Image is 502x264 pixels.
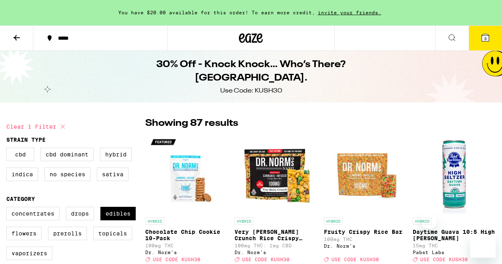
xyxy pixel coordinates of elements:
p: HYBRID [235,218,254,225]
label: Prerolls [48,227,87,240]
img: Dr. Norm's - Fruity Crispy Rice Bar [325,134,405,214]
h1: 30% Off - Knock Knock… Who’s There? [GEOGRAPHIC_DATA]. [107,58,396,85]
legend: Strain Type [6,137,46,143]
div: Dr. Norm's [235,250,317,255]
label: Flowers [6,227,42,240]
iframe: Close message [421,213,437,229]
div: Pabst Labs [413,250,496,255]
img: Pabst Labs - Daytime Guava 10:5 High Seltzer [415,134,494,214]
legend: Category [6,196,35,202]
label: Concentrates [6,207,60,220]
span: USE CODE KUSH30 [153,257,200,262]
span: USE CODE KUSH30 [242,257,290,262]
p: HYBRID [324,218,343,225]
p: 15mg THC [413,243,496,248]
span: invite your friends. [315,10,384,15]
p: HYBRID [413,218,432,225]
p: 100mg THC [145,243,228,248]
p: Fruity Crispy Rice Bar [324,229,407,235]
button: 3 [469,26,502,50]
label: Hybrid [100,148,132,161]
span: USE CODE KUSH30 [420,257,468,262]
p: 100mg THC [324,237,407,242]
div: Dr. Norm's [145,250,228,255]
label: Sativa [97,168,129,181]
p: Very [PERSON_NAME] Crunch Rice Crispy Treat [235,229,317,241]
label: Vaporizers [6,247,52,260]
iframe: Button to launch messaging window [470,232,496,258]
label: Topicals [93,227,132,240]
div: Use Code: KUSH30 [220,87,282,95]
p: Daytime Guava 10:5 High [PERSON_NAME] [413,229,496,241]
label: Edibles [100,207,136,220]
button: Clear 1 filter [6,117,67,137]
span: You have $20.00 available for this order! To earn more credit, [118,10,315,15]
p: 100mg THC: 1mg CBD [235,243,317,248]
span: USE CODE KUSH30 [331,257,379,262]
label: CBD [6,148,34,161]
p: Chocolate Chip Cookie 10-Pack [145,229,228,241]
label: CBD Dominant [40,148,94,161]
span: 3 [484,36,487,41]
img: Dr. Norm's - Chocolate Chip Cookie 10-Pack [147,134,226,214]
label: No Species [44,168,90,181]
div: Dr. Norm's [324,243,407,249]
label: Drops [66,207,94,220]
img: Dr. Norm's - Very Berry Crunch Rice Crispy Treat [236,134,315,214]
label: Indica [6,168,38,181]
p: HYBRID [145,218,164,225]
p: Showing 87 results [145,117,238,130]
